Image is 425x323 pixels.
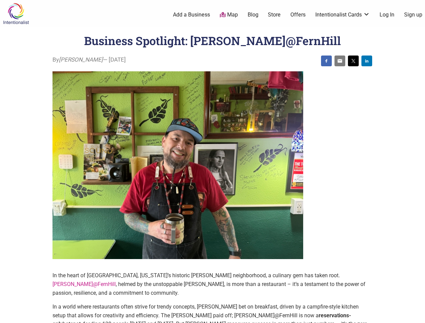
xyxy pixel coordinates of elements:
[315,11,370,19] a: Intentionalist Cards
[364,58,369,64] img: linkedin sharing button
[173,11,210,19] a: Add a Business
[248,11,258,19] a: Blog
[268,11,281,19] a: Store
[404,11,422,19] a: Sign up
[324,58,329,64] img: facebook sharing button
[351,58,356,64] img: twitter sharing button
[220,11,238,19] a: Map
[59,56,103,63] i: [PERSON_NAME]
[380,11,394,19] a: Log In
[337,58,343,64] img: email sharing button
[52,271,372,297] p: In the heart of [GEOGRAPHIC_DATA], [US_STATE]’s historic [PERSON_NAME] neighborhood, a culinary g...
[84,33,341,48] h1: Business Spotlight: [PERSON_NAME]@FernHill
[290,11,306,19] a: Offers
[52,56,126,64] span: By — [DATE]
[52,281,116,287] a: [PERSON_NAME]@FernHill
